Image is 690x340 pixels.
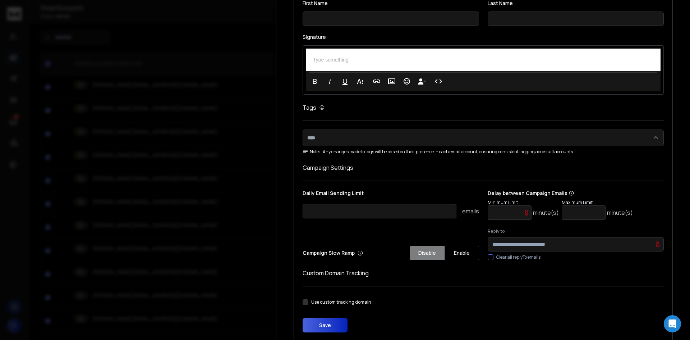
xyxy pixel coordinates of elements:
label: First Name [303,1,479,6]
p: Maximum Limit [562,200,633,205]
button: More Text [353,74,367,89]
label: Signature [303,35,664,40]
p: Campaign Slow Ramp [303,249,363,257]
label: Use custom tracking domain [311,299,371,305]
p: Delay between Campaign Emails [488,190,633,197]
h1: Campaign Settings [303,163,664,172]
label: Reply to [488,228,664,234]
h1: Custom Domain Tracking [303,269,664,277]
p: emails [462,207,479,216]
button: Code View [432,74,445,89]
button: Enable [445,246,479,260]
p: minute(s) [607,208,633,217]
button: Italic (Ctrl+I) [323,74,337,89]
label: Clear all replyTo emails [496,254,540,260]
button: Save [303,318,348,332]
p: Minimum Limit [488,200,559,205]
button: Insert Unsubscribe Link [415,74,429,89]
p: Daily Email Sending Limit [303,190,479,200]
button: Bold (Ctrl+B) [308,74,322,89]
p: minute(s) [533,208,559,217]
button: Insert Image (Ctrl+P) [385,74,399,89]
button: Disable [410,246,445,260]
div: Open Intercom Messenger [664,315,681,332]
h1: Tags [303,103,316,112]
label: Last Name [488,1,664,6]
button: Underline (Ctrl+U) [338,74,352,89]
span: Note: [303,149,320,155]
div: Any changes made to tags will be based on their presence in each email account, ensuring consiste... [303,149,664,155]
